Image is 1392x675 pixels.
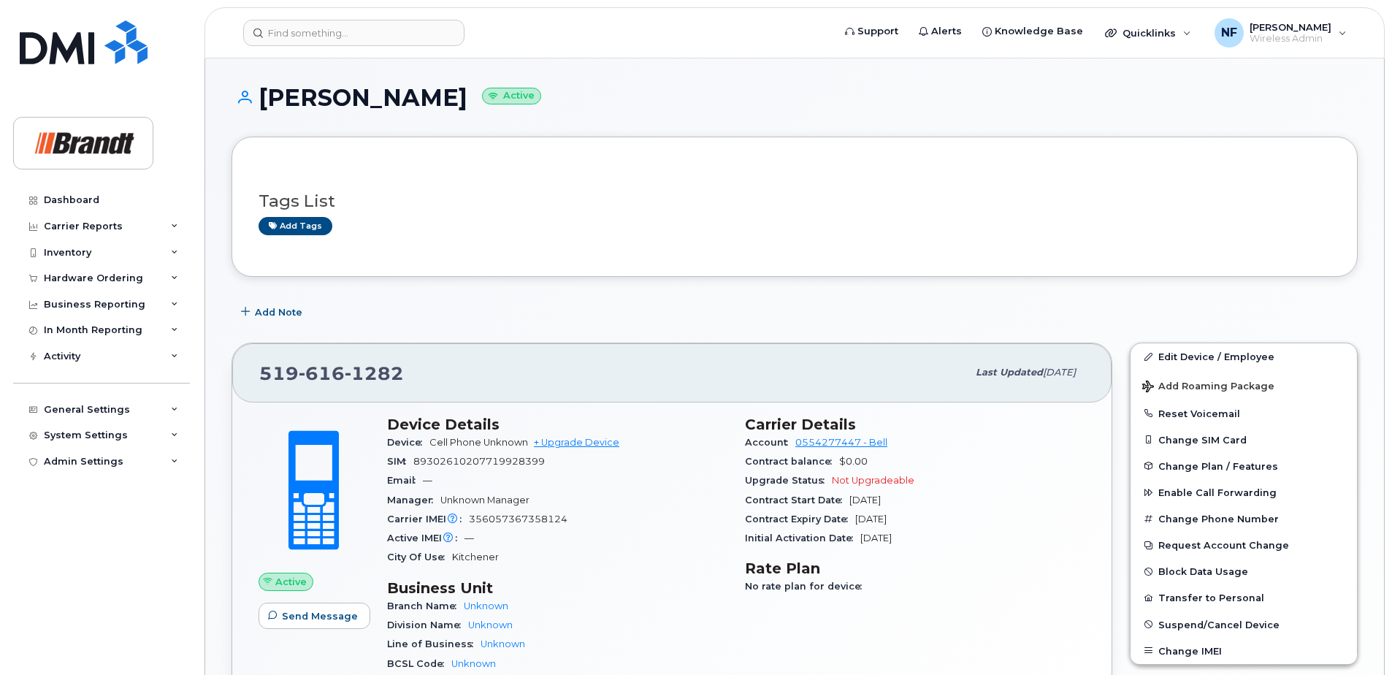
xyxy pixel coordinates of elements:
span: City Of Use [387,552,452,562]
h3: Rate Plan [745,560,1085,577]
button: Block Data Usage [1131,558,1357,584]
span: Send Message [282,609,358,623]
a: Unknown [468,619,513,630]
button: Reset Voicemail [1131,400,1357,427]
span: Device [387,437,429,448]
span: [DATE] [849,495,881,506]
span: Email [387,475,423,486]
span: Add Note [255,305,302,319]
span: BCSL Code [387,658,451,669]
span: — [423,475,432,486]
a: Unknown [451,658,496,669]
a: + Upgrade Device [534,437,619,448]
span: Not Upgradeable [832,475,914,486]
button: Change Phone Number [1131,506,1357,532]
a: Unknown [481,638,525,649]
button: Request Account Change [1131,532,1357,558]
span: Contract Start Date [745,495,849,506]
span: Manager [387,495,440,506]
span: Active IMEI [387,533,464,544]
span: Branch Name [387,600,464,611]
a: 0554277447 - Bell [795,437,887,448]
span: Line of Business [387,638,481,649]
span: Active [275,575,307,589]
h3: Tags List [259,192,1331,210]
span: Initial Activation Date [745,533,860,544]
span: Enable Call Forwarding [1158,487,1277,498]
span: 1282 [345,362,404,384]
h3: Business Unit [387,579,727,597]
button: Change Plan / Features [1131,453,1357,479]
span: [DATE] [1043,367,1076,378]
span: 519 [259,362,404,384]
a: Unknown [464,600,508,611]
span: 616 [299,362,345,384]
span: Cell Phone Unknown [429,437,528,448]
button: Change IMEI [1131,638,1357,664]
button: Transfer to Personal [1131,584,1357,611]
span: 89302610207719928399 [413,456,545,467]
span: No rate plan for device [745,581,869,592]
span: 356057367358124 [469,514,567,525]
button: Add Note [232,299,315,325]
h1: [PERSON_NAME] [232,85,1358,110]
span: Carrier IMEI [387,514,469,525]
span: Kitchener [452,552,499,562]
span: Unknown Manager [440,495,529,506]
span: SIM [387,456,413,467]
button: Suspend/Cancel Device [1131,611,1357,638]
button: Send Message [259,603,370,629]
span: Account [745,437,795,448]
span: [DATE] [860,533,892,544]
span: Add Roaming Package [1142,381,1274,394]
span: Contract balance [745,456,839,467]
a: Add tags [259,217,332,235]
span: — [464,533,474,544]
span: Upgrade Status [745,475,832,486]
span: Division Name [387,619,468,630]
a: Edit Device / Employee [1131,343,1357,370]
span: Contract Expiry Date [745,514,855,525]
span: Suspend/Cancel Device [1158,619,1280,630]
button: Change SIM Card [1131,427,1357,453]
span: Last updated [976,367,1043,378]
span: $0.00 [839,456,868,467]
span: Change Plan / Features [1158,460,1278,471]
button: Add Roaming Package [1131,370,1357,400]
h3: Carrier Details [745,416,1085,433]
small: Active [482,88,541,104]
button: Enable Call Forwarding [1131,479,1357,506]
span: [DATE] [855,514,887,525]
h3: Device Details [387,416,727,433]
